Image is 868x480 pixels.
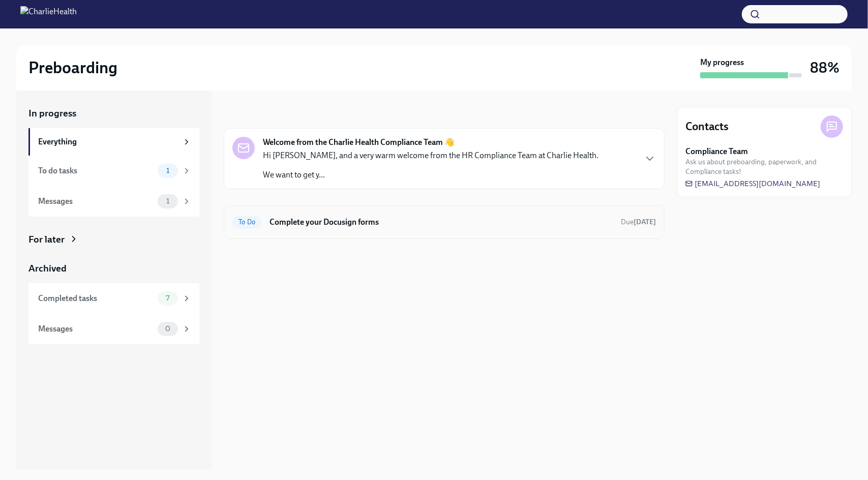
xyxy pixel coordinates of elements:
h2: Preboarding [28,57,117,78]
p: We want to get y... [263,169,598,181]
span: Due [621,218,656,226]
span: September 12th, 2025 20:44 [621,217,656,227]
a: Everything [28,128,199,156]
a: For later [28,233,199,246]
a: [EMAIL_ADDRESS][DOMAIN_NAME] [685,178,820,189]
h4: Contacts [685,119,729,134]
div: Everything [38,136,178,147]
span: 1 [160,197,175,205]
strong: [DATE] [634,218,656,226]
a: Completed tasks7 [28,283,199,314]
span: To Do [232,218,261,226]
div: Messages [38,196,154,207]
span: 0 [159,325,176,333]
div: Completed tasks [38,293,154,304]
div: Messages [38,323,154,335]
img: CharlieHealth [20,6,77,22]
strong: My progress [700,57,744,68]
span: 7 [160,294,175,302]
a: To do tasks1 [28,156,199,186]
a: Messages0 [28,314,199,344]
p: Hi [PERSON_NAME], and a very warm welcome from the HR Compliance Team at Charlie Health. [263,150,598,161]
div: To do tasks [38,165,154,176]
a: In progress [28,107,199,120]
span: Ask us about preboarding, paperwork, and Compliance tasks! [685,157,843,176]
span: 1 [160,167,175,174]
h3: 88% [810,58,840,77]
a: Archived [28,262,199,275]
strong: Compliance Team [685,146,748,157]
a: Messages1 [28,186,199,217]
div: In progress [224,107,272,120]
div: For later [28,233,65,246]
strong: Welcome from the Charlie Health Compliance Team 👋 [263,137,455,148]
h6: Complete your Docusign forms [270,217,613,228]
a: To DoComplete your Docusign formsDue[DATE] [232,214,656,230]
